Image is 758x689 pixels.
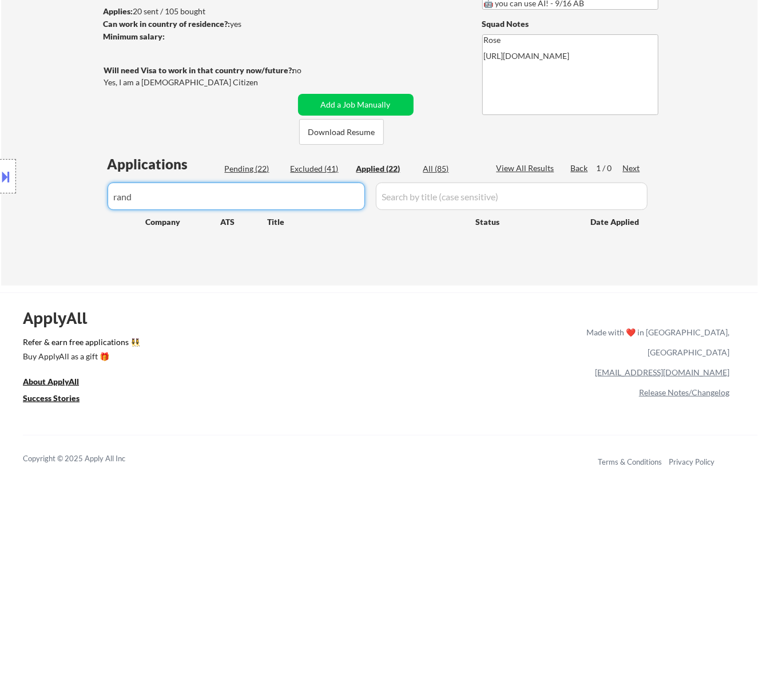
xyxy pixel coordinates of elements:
div: Title [268,216,465,228]
u: Success Stories [23,393,80,403]
div: All (85) [423,163,481,175]
strong: Applies: [104,6,133,16]
button: Download Resume [299,119,384,145]
div: no [293,65,326,76]
a: Terms & Conditions [598,457,662,466]
div: yes [104,18,291,30]
a: Buy ApplyAll as a gift 🎁 [23,350,137,365]
strong: Minimum salary: [104,31,165,41]
a: Release Notes/Changelog [639,387,729,397]
div: Buy ApplyAll as a gift 🎁 [23,353,137,361]
div: Next [623,163,641,174]
div: ATS [221,216,268,228]
u: About ApplyAll [23,377,79,386]
button: Add a Job Manually [298,94,414,116]
input: Search by title (case sensitive) [376,183,648,210]
div: Copyright © 2025 Apply All Inc [23,453,154,465]
strong: Will need Visa to work in that country now/future?: [104,65,295,75]
a: Privacy Policy [669,457,715,466]
div: 1 / 0 [597,163,623,174]
div: Applied (22) [356,163,414,175]
div: Excluded (41) [291,163,348,175]
div: Back [571,163,589,174]
div: Date Applied [591,216,641,228]
a: About ApplyAll [23,375,95,390]
a: Success Stories [23,392,95,406]
div: View All Results [497,163,558,174]
input: Search by company (case sensitive) [108,183,365,210]
a: Refer & earn free applications 👯‍♀️ [23,338,347,350]
div: Squad Notes [482,18,658,30]
div: ApplyAll [23,308,100,328]
strong: Can work in country of residence?: [104,19,231,29]
div: 20 sent / 105 bought [104,6,294,17]
div: Status [476,211,574,232]
div: Pending (22) [225,163,282,175]
a: [EMAIL_ADDRESS][DOMAIN_NAME] [595,367,729,377]
div: Made with ❤️ in [GEOGRAPHIC_DATA], [GEOGRAPHIC_DATA] [582,322,729,362]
